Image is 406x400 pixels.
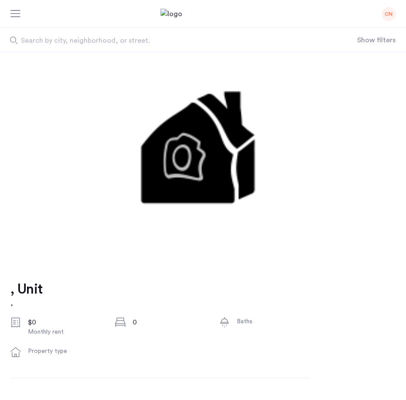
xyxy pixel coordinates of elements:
[28,328,101,336] div: Monthly rent
[10,280,42,308] a: , Unit,
[21,35,307,46] span: Search by city, neighborhood, or street.
[382,7,396,21] div: CN
[28,317,101,328] div: $0
[237,317,310,326] div: Baths
[160,9,246,19] img: logo
[133,317,206,328] div: 0
[160,9,246,19] a: Cazamio logo
[357,35,396,45] button: Show or hide filters
[28,347,101,356] div: Property type
[10,280,42,298] h1: , Unit
[10,298,42,308] h2: ,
